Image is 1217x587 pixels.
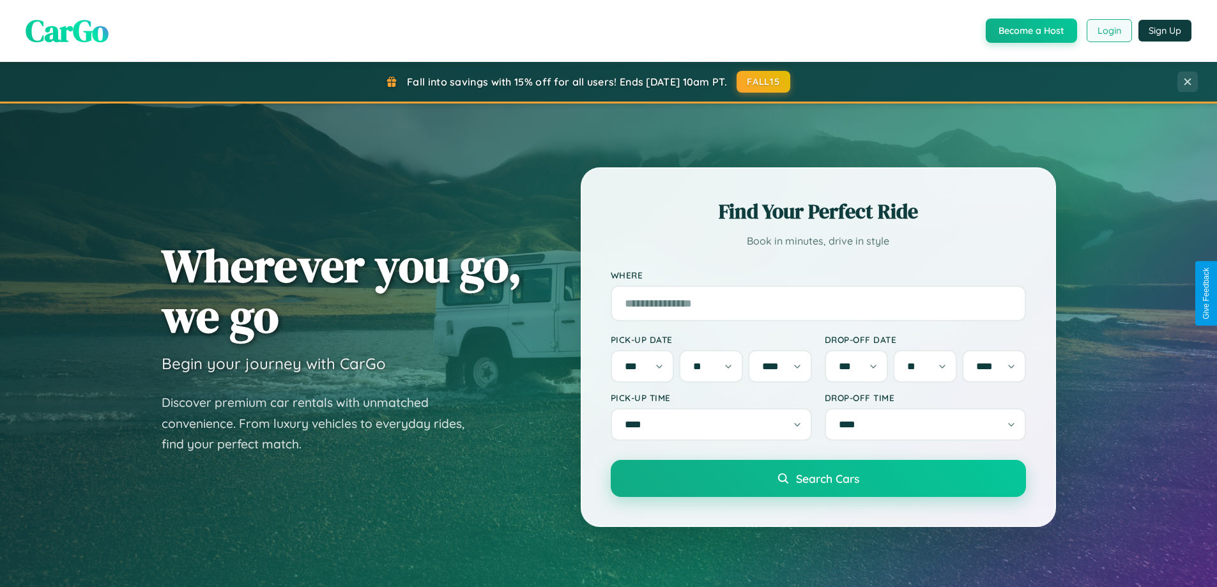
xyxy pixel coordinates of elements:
label: Pick-up Time [611,392,812,403]
button: Search Cars [611,460,1026,497]
button: Login [1087,19,1132,42]
p: Book in minutes, drive in style [611,232,1026,250]
h3: Begin your journey with CarGo [162,354,386,373]
button: FALL15 [737,71,790,93]
button: Become a Host [986,19,1077,43]
div: Give Feedback [1202,268,1211,319]
button: Sign Up [1138,20,1191,42]
label: Drop-off Date [825,334,1026,345]
label: Pick-up Date [611,334,812,345]
span: Fall into savings with 15% off for all users! Ends [DATE] 10am PT. [407,75,727,88]
h2: Find Your Perfect Ride [611,197,1026,225]
p: Discover premium car rentals with unmatched convenience. From luxury vehicles to everyday rides, ... [162,392,481,455]
label: Where [611,270,1026,280]
label: Drop-off Time [825,392,1026,403]
span: CarGo [26,10,109,52]
h1: Wherever you go, we go [162,240,522,341]
span: Search Cars [796,471,859,485]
